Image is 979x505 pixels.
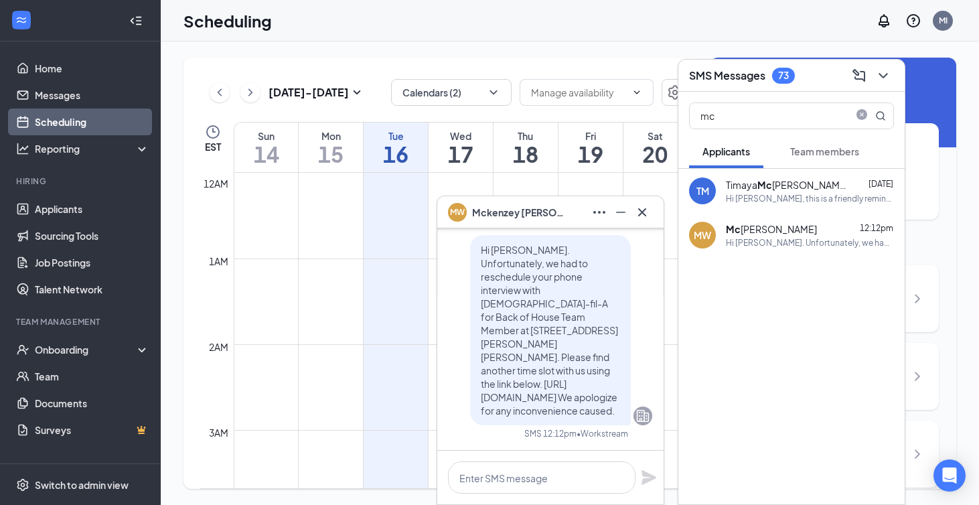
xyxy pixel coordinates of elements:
svg: Collapse [129,14,143,27]
div: Wed [429,129,493,143]
svg: ChevronDown [875,68,891,84]
b: Mc [757,179,772,191]
div: Hi [PERSON_NAME], this is a friendly reminder. Your phone interview with [DEMOGRAPHIC_DATA]-fil-A... [726,193,894,204]
span: Applicants [702,145,750,157]
div: 12am [201,176,231,191]
svg: WorkstreamLogo [15,13,28,27]
button: ChevronDown [873,65,894,86]
h1: 18 [494,143,558,165]
div: Team Management [16,316,147,328]
div: Hi [PERSON_NAME]. Unfortunately, we had to reschedule your phone interview with [DEMOGRAPHIC_DATA... [726,237,894,248]
span: [DATE] [869,179,893,189]
div: 73 [778,70,789,81]
svg: ChevronDown [487,86,500,99]
svg: Ellipses [591,204,607,220]
svg: QuestionInfo [905,13,921,29]
svg: Minimize [613,204,629,220]
svg: SmallChevronDown [349,84,365,100]
button: ChevronRight [240,82,260,102]
a: Team [35,363,149,390]
button: ComposeMessage [848,65,870,86]
button: Cross [631,202,653,223]
span: Mckenzey [PERSON_NAME] [472,205,566,220]
span: Hi [PERSON_NAME]. Unfortunately, we had to reschedule your phone interview with [DEMOGRAPHIC_DATA... [481,244,618,417]
svg: Company [635,408,651,424]
span: • Workstream [577,428,628,439]
div: Open Intercom Messenger [933,459,966,492]
div: MI [939,15,948,26]
a: SurveysCrown [35,417,149,443]
button: Calendars (2)ChevronDown [391,79,512,106]
input: Search applicant [690,103,848,129]
div: TM [696,184,709,198]
div: Mon [299,129,363,143]
span: 12:12pm [860,223,893,233]
div: 1am [206,254,231,269]
div: Timaya [PERSON_NAME] [726,178,846,192]
div: Sat [623,129,687,143]
svg: ChevronDown [631,87,642,98]
a: September 16, 2025 [364,123,428,172]
h1: 14 [234,143,298,165]
div: 2am [206,340,231,354]
div: Sun [234,129,298,143]
h1: 20 [623,143,687,165]
svg: Settings [16,478,29,492]
div: Hiring [16,175,147,187]
b: Mc [726,223,741,235]
span: Team members [790,145,859,157]
div: Onboarding [35,343,138,356]
a: September 17, 2025 [429,123,493,172]
h1: 17 [429,143,493,165]
button: Settings [662,79,688,106]
div: Reporting [35,142,150,155]
a: September 19, 2025 [558,123,623,172]
div: Switch to admin view [35,478,129,492]
div: [PERSON_NAME] [726,222,817,236]
a: Sourcing Tools [35,222,149,249]
input: Manage availability [531,85,626,100]
div: SMS 12:12pm [524,428,577,439]
h1: 15 [299,143,363,165]
svg: ChevronRight [909,368,925,384]
svg: Settings [667,84,683,100]
a: September 15, 2025 [299,123,363,172]
h1: 16 [364,143,428,165]
a: Documents [35,390,149,417]
svg: MagnifyingGlass [875,111,886,121]
button: ChevronLeft [210,82,230,102]
a: September 20, 2025 [623,123,687,172]
div: Tue [364,129,428,143]
span: close-circle [854,109,870,123]
a: Applicants [35,196,149,222]
span: close-circle [854,109,870,120]
button: Minimize [610,202,631,223]
svg: Plane [641,470,657,486]
span: EST [205,140,221,153]
div: MW [694,228,711,242]
svg: ChevronRight [909,446,925,462]
h1: 19 [558,143,623,165]
a: Talent Network [35,276,149,303]
svg: ChevronLeft [213,84,226,100]
h3: SMS Messages [689,68,765,83]
a: September 18, 2025 [494,123,558,172]
svg: Analysis [16,142,29,155]
svg: Notifications [876,13,892,29]
svg: UserCheck [16,343,29,356]
a: Job Postings [35,249,149,276]
h1: Scheduling [183,9,272,32]
svg: ChevronRight [909,291,925,307]
div: Thu [494,129,558,143]
div: 3am [206,425,231,440]
h3: [DATE] - [DATE] [269,85,349,100]
svg: ComposeMessage [851,68,867,84]
svg: Clock [205,124,221,140]
div: Fri [558,129,623,143]
button: Ellipses [589,202,610,223]
svg: Cross [634,204,650,220]
a: Scheduling [35,109,149,135]
a: September 14, 2025 [234,123,298,172]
